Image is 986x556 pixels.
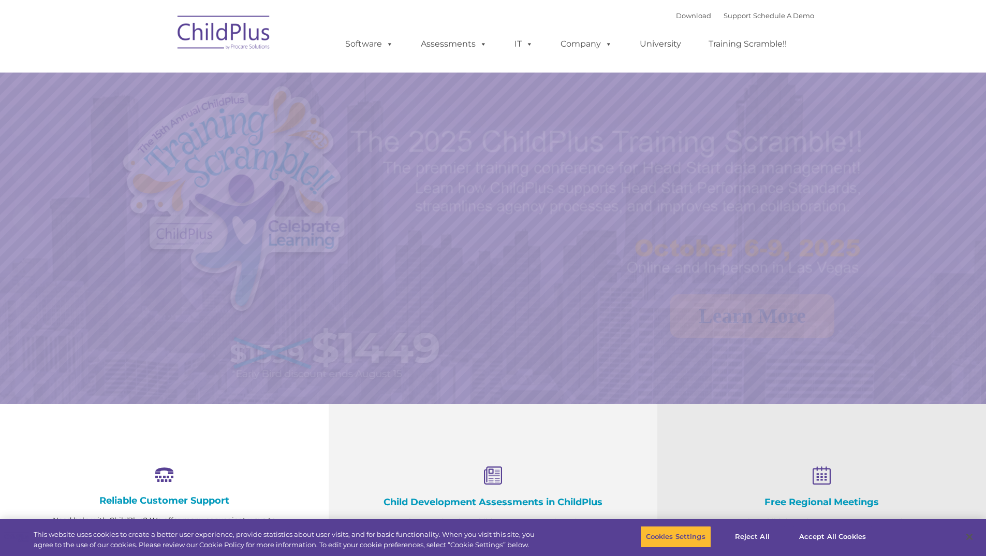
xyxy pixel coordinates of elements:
[550,34,623,54] a: Company
[720,526,785,548] button: Reject All
[676,11,814,20] font: |
[380,516,606,554] p: Experience and analyze child assessments and Head Start data management in one system with zero c...
[958,525,981,548] button: Close
[670,294,834,338] a: Learn More
[504,34,543,54] a: IT
[335,34,404,54] a: Software
[34,530,542,550] div: This website uses cookies to create a better user experience, provide statistics about user visit...
[52,495,277,506] h4: Reliable Customer Support
[410,34,497,54] a: Assessments
[709,496,934,508] h4: Free Regional Meetings
[640,526,711,548] button: Cookies Settings
[629,34,691,54] a: University
[52,514,277,553] p: Need help with ChildPlus? We offer many convenient ways to contact our amazing Customer Support r...
[793,526,872,548] button: Accept All Cookies
[380,496,606,508] h4: Child Development Assessments in ChildPlus
[698,34,797,54] a: Training Scramble!!
[676,11,711,20] a: Download
[724,11,751,20] a: Support
[709,516,934,554] p: Not using ChildPlus? These are a great opportunity to network and learn from ChildPlus users. Fin...
[753,11,814,20] a: Schedule A Demo
[172,8,276,60] img: ChildPlus by Procare Solutions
